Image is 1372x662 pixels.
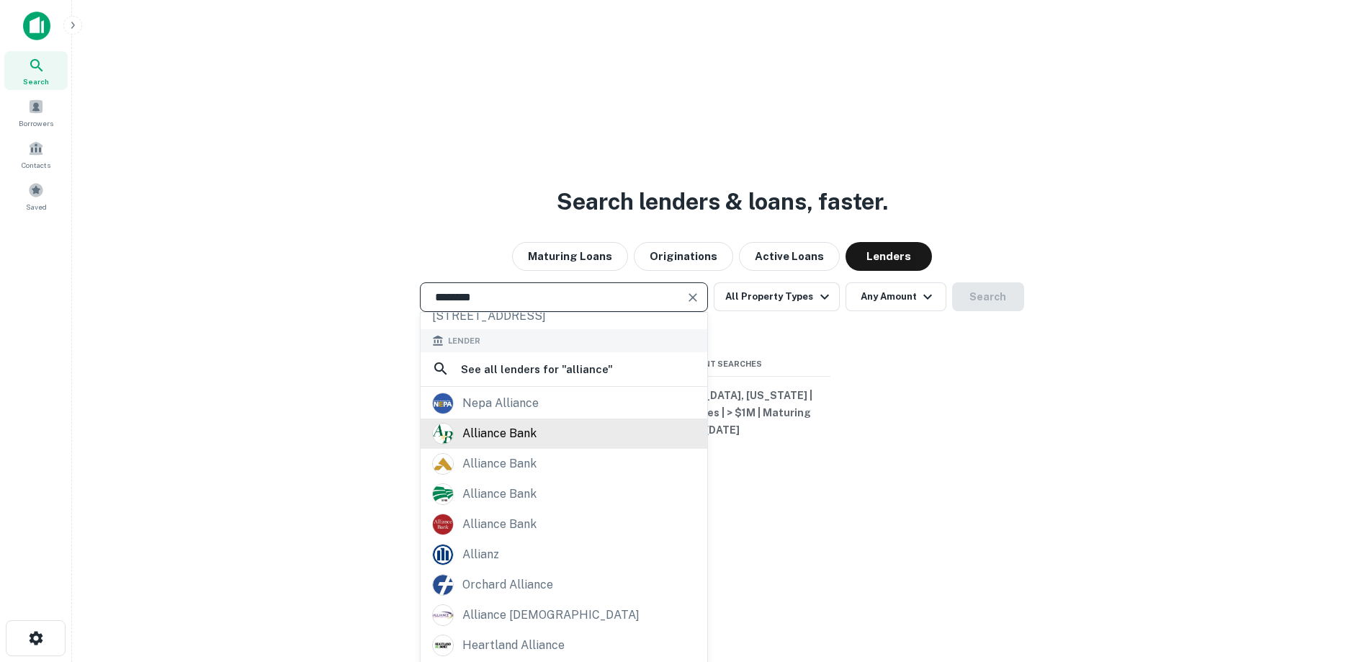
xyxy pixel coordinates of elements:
a: alliance bank [421,419,707,449]
a: allianz [421,540,707,570]
div: [STREET_ADDRESS] [421,303,707,329]
img: picture [433,454,453,474]
div: alliance bank [462,514,537,535]
span: Contacts [22,159,50,171]
div: orchard alliance [462,574,553,596]
a: heartland alliance [421,630,707,661]
a: alliance bank [421,449,707,479]
a: alliance [DEMOGRAPHIC_DATA] [421,600,707,630]
a: nepa alliance [421,388,707,419]
img: capitalize-icon.png [23,12,50,40]
span: Borrowers [19,117,53,129]
span: Recent Searches [614,358,830,370]
div: nepa alliance [462,393,539,414]
button: Any Amount [846,282,946,311]
a: Saved [4,176,68,215]
button: Maturing Loans [512,242,628,271]
img: picture [433,424,453,444]
img: picture [433,484,453,504]
h3: Search lenders & loans, faster. [557,184,888,219]
button: Originations [634,242,733,271]
div: alliance [DEMOGRAPHIC_DATA] [462,604,640,626]
img: picture [433,393,453,413]
a: alliance bank [421,479,707,509]
div: alliance bank [462,483,537,505]
a: Contacts [4,135,68,174]
img: allianceccu.com.png [433,605,453,625]
div: allianz [462,544,499,565]
div: heartland alliance [462,635,565,656]
button: All Property Types [714,282,839,311]
span: Lender [448,335,480,347]
iframe: Chat Widget [1300,547,1372,616]
button: Active Loans [739,242,840,271]
span: Search [23,76,49,87]
button: Lenders [846,242,932,271]
a: Search [4,51,68,90]
button: [GEOGRAPHIC_DATA], [US_STATE] | Retail | All Types | > $1M | Maturing [DATE] [614,383,830,443]
button: Clear [683,287,703,308]
img: picture [433,545,453,565]
div: alliance bank [462,423,537,444]
img: picture [433,635,453,656]
img: picture [433,575,453,595]
a: Borrowers [4,93,68,132]
img: picture [433,514,453,534]
a: orchard alliance [421,570,707,600]
a: alliance bank [421,509,707,540]
span: Saved [26,201,47,213]
h6: See all lenders for " alliance " [461,361,613,378]
div: alliance bank [462,453,537,475]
